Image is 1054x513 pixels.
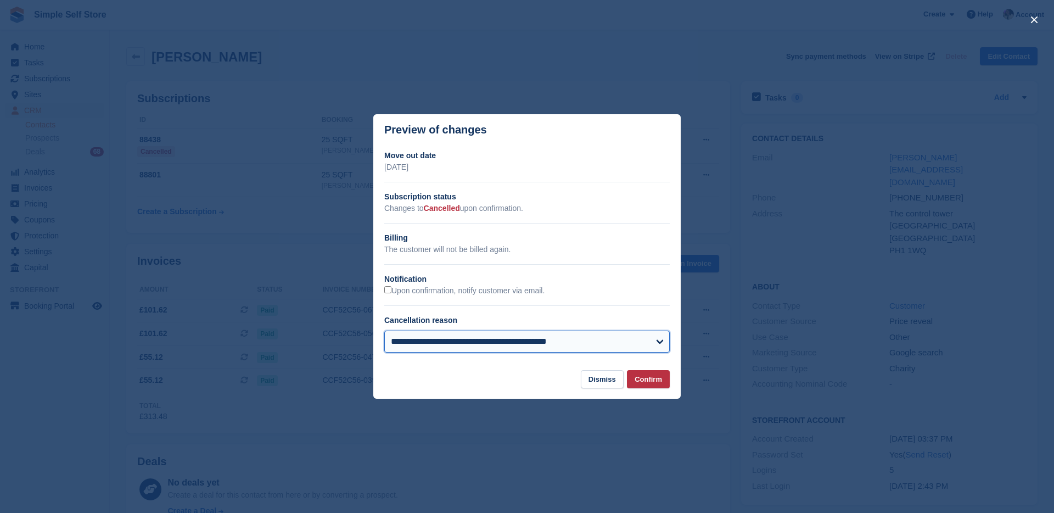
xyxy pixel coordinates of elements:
h2: Billing [384,232,670,244]
h2: Move out date [384,150,670,161]
p: The customer will not be billed again. [384,244,670,255]
p: Changes to upon confirmation. [384,203,670,214]
button: close [1025,11,1043,29]
p: [DATE] [384,161,670,173]
h2: Notification [384,274,670,285]
label: Upon confirmation, notify customer via email. [384,286,545,296]
h2: Subscription status [384,191,670,203]
input: Upon confirmation, notify customer via email. [384,286,391,293]
span: Cancelled [424,204,460,213]
p: Preview of changes [384,124,487,136]
button: Dismiss [581,370,624,388]
label: Cancellation reason [384,316,457,325]
button: Confirm [627,370,670,388]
